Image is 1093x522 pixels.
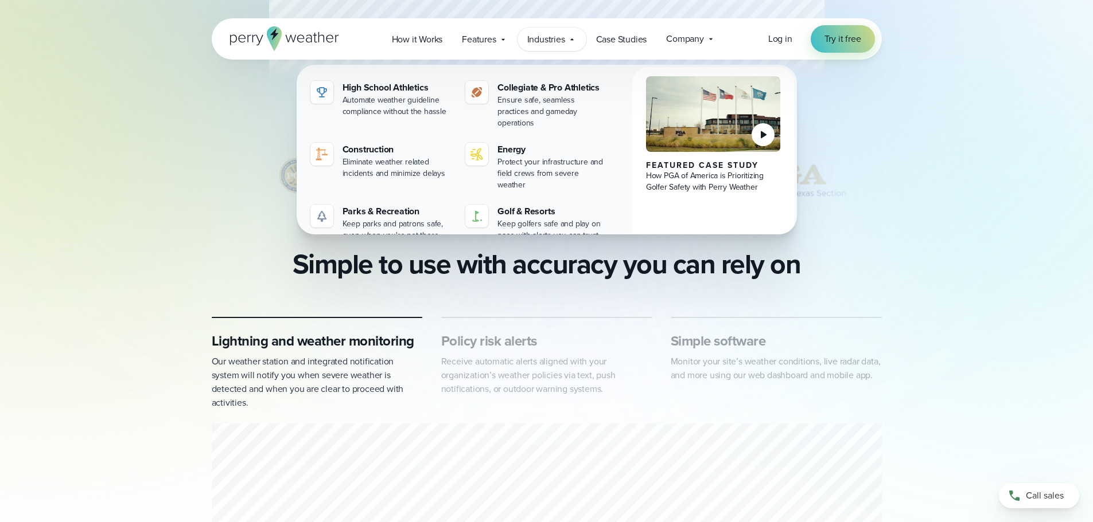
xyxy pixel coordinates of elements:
div: Keep parks and patrons safe, even when you're not there [343,218,452,241]
div: Featured Case Study [646,161,781,170]
img: proathletics-icon@2x-1.svg [470,85,484,99]
h3: Policy risk alerts [441,332,652,350]
a: Construction Eliminate weather related incidents and minimize delays [306,138,457,184]
span: Features [462,33,496,46]
span: Log in [768,32,792,45]
a: Energy Protect your infrastructure and field crews from severe weather [461,138,612,195]
div: Automate weather guideline compliance without the hassle [343,95,452,117]
div: Keep golfers safe and play on pace with alerts you can trust [497,218,607,241]
span: Try it free [824,32,861,46]
a: High School Athletics Automate weather guideline compliance without the hassle [306,76,457,122]
p: Our weather station and integrated notification system will notify you when severe weather is det... [212,355,423,410]
p: Receive automatic alerts aligned with your organization’s weather policies via text, push notific... [441,355,652,396]
div: Protect your infrastructure and field crews from severe weather [497,156,607,191]
img: energy-icon@2x-1.svg [470,147,484,161]
img: parks-icon-grey.svg [315,209,329,223]
span: Call sales [1026,489,1064,503]
div: How PGA of America is Prioritizing Golfer Safety with Perry Weather [646,170,781,193]
a: Parks & Recreation Keep parks and patrons safe, even when you're not there [306,200,457,246]
img: golf-iconV2.svg [470,209,484,223]
h2: Simple to use with accuracy you can rely on [293,248,801,280]
div: Golf & Resorts [497,205,607,218]
div: Eliminate weather related incidents and minimize delays [343,156,452,179]
div: Construction [343,143,452,156]
span: Company [666,32,704,46]
span: Industries [527,33,565,46]
img: PGA of America, Frisco Campus [646,76,781,152]
div: Parks & Recreation [343,205,452,218]
img: highschool-icon.svg [315,85,329,99]
img: PGA-South-Florida.svg [263,148,426,206]
a: PGA of America, Frisco Campus Featured Case Study How PGA of America is Prioritizing Golfer Safet... [632,67,795,255]
h3: Simple software [671,332,882,350]
div: Ensure safe, seamless practices and gameday operations [497,95,607,129]
span: How it Works [392,33,443,46]
a: How it Works [382,28,453,51]
div: High School Athletics [343,81,452,95]
a: Try it free [811,25,875,53]
div: Energy [497,143,607,156]
a: Golf & Resorts Keep golfers safe and play on pace with alerts you can trust [461,200,612,246]
div: 42 of 69 [263,148,426,206]
p: Monitor your site’s weather conditions, live radar data, and more using our web dashboard and mob... [671,355,882,382]
div: Collegiate & Pro Athletics [497,81,607,95]
span: Case Studies [596,33,647,46]
a: Collegiate & Pro Athletics Ensure safe, seamless practices and gameday operations [461,76,612,134]
a: Call sales [999,483,1079,508]
h3: Lightning and weather monitoring [212,332,423,350]
a: Case Studies [586,28,657,51]
a: Log in [768,32,792,46]
div: slideshow [212,148,882,211]
img: noun-crane-7630938-1@2x.svg [315,147,329,161]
